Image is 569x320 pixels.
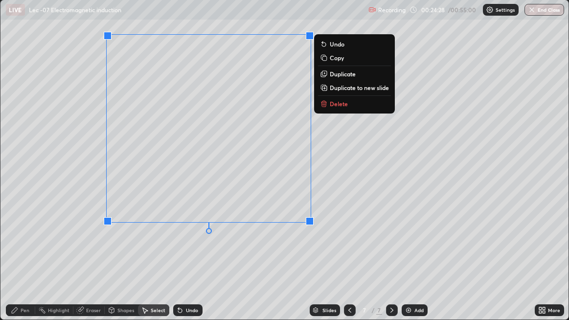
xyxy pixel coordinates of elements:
button: Undo [318,38,391,50]
p: Recording [378,6,406,14]
p: Lec -07 Electromagnetic induction [29,6,121,14]
div: Highlight [48,308,69,313]
img: add-slide-button [405,306,412,314]
p: Delete [330,100,348,108]
div: 7 [376,306,382,315]
div: Shapes [117,308,134,313]
p: Settings [496,7,515,12]
div: Slides [322,308,336,313]
img: class-settings-icons [486,6,494,14]
div: Select [151,308,165,313]
div: Undo [186,308,198,313]
img: end-class-cross [528,6,536,14]
button: Copy [318,52,391,64]
button: End Class [524,4,564,16]
div: 7 [360,307,369,313]
div: / [371,307,374,313]
button: Delete [318,98,391,110]
p: LIVE [9,6,22,14]
div: Pen [21,308,29,313]
button: Duplicate to new slide [318,82,391,93]
p: Copy [330,54,344,62]
div: Eraser [86,308,101,313]
p: Undo [330,40,344,48]
div: More [548,308,560,313]
div: Add [414,308,424,313]
button: Duplicate [318,68,391,80]
p: Duplicate to new slide [330,84,389,91]
p: Duplicate [330,70,356,78]
img: recording.375f2c34.svg [368,6,376,14]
